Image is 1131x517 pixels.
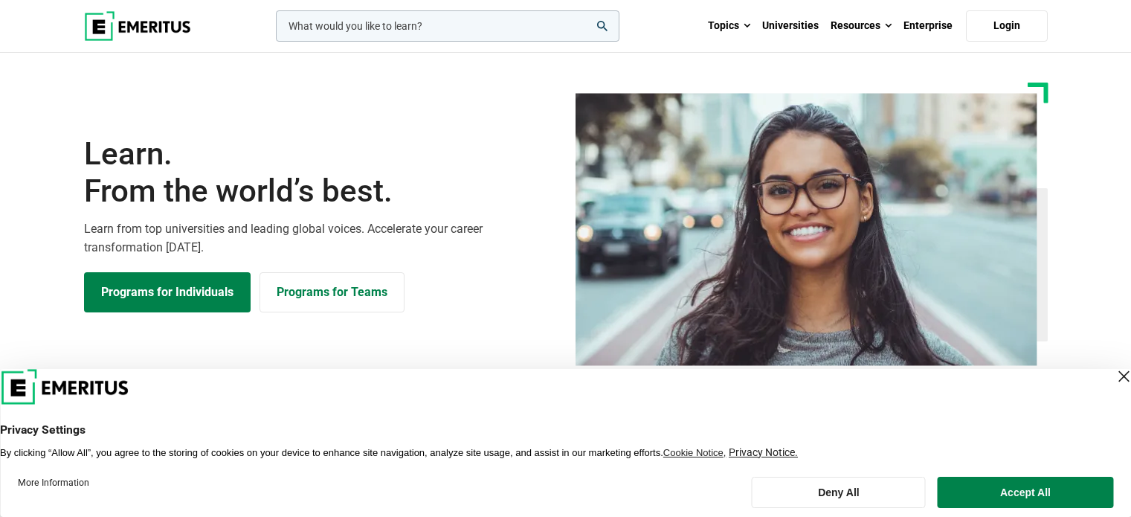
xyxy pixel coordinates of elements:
h1: Learn. [84,135,557,211]
input: woocommerce-product-search-field-0 [276,10,619,42]
a: Login [966,10,1048,42]
img: Learn from the world's best [576,93,1037,366]
a: Explore Programs [84,272,251,312]
p: Learn from top universities and leading global voices. Accelerate your career transformation [DATE]. [84,219,557,257]
a: Explore for Business [260,272,405,312]
span: From the world’s best. [84,173,557,210]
